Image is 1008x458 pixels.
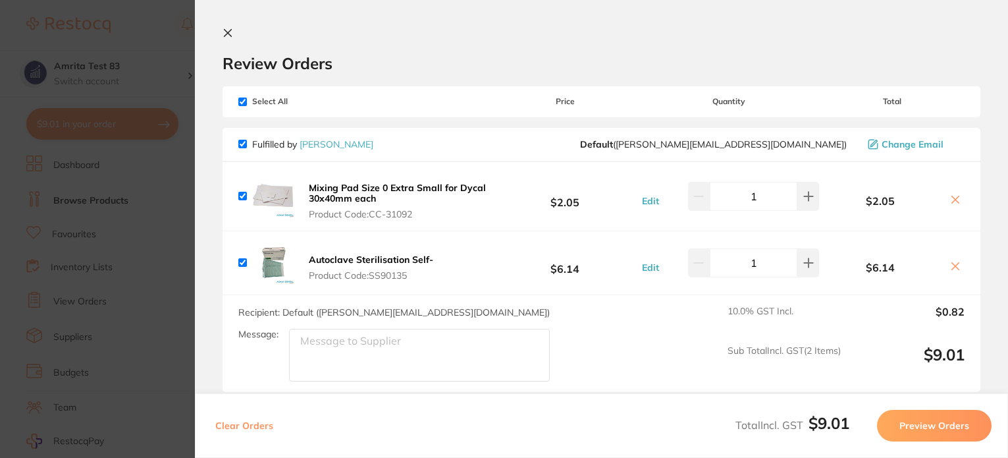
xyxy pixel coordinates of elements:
[728,345,841,382] span: Sub Total Incl. GST ( 2 Items)
[580,139,847,150] span: staceys@adamdental.com.au
[492,184,638,208] b: $2.05
[580,138,613,150] b: Default
[735,418,849,432] span: Total Incl. GST
[211,410,277,442] button: Clear Orders
[492,251,638,275] b: $6.14
[305,254,437,281] button: Autoclave Sterilisation Self- Product Code:SS90135
[252,175,294,217] img: eHF5OA
[728,306,841,335] span: 10.0 % GST Incl.
[638,262,663,273] button: Edit
[252,242,294,284] img: dDkzaQ
[851,345,965,382] output: $9.01
[300,138,373,150] a: [PERSON_NAME]
[238,97,370,106] span: Select All
[223,53,980,73] h2: Review Orders
[309,182,486,204] b: Mixing Pad Size 0 Extra Small for Dycal 30x40mm each
[819,262,941,273] b: $6.14
[877,410,992,442] button: Preview Orders
[819,97,965,106] span: Total
[819,195,941,207] b: $2.05
[238,329,279,340] label: Message:
[305,182,492,220] button: Mixing Pad Size 0 Extra Small for Dycal 30x40mm each Product Code:CC-31092
[492,97,638,106] span: Price
[851,306,965,335] output: $0.82
[252,139,373,150] p: Fulfilled by
[238,306,550,318] span: Recipient: Default ( [PERSON_NAME][EMAIL_ADDRESS][DOMAIN_NAME] )
[638,195,663,207] button: Edit
[309,209,489,219] span: Product Code: CC-31092
[638,97,820,106] span: Quantity
[309,270,433,281] span: Product Code: SS90135
[882,139,943,150] span: Change Email
[809,413,849,433] b: $9.01
[864,138,965,150] button: Change Email
[309,254,433,266] b: Autoclave Sterilisation Self-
